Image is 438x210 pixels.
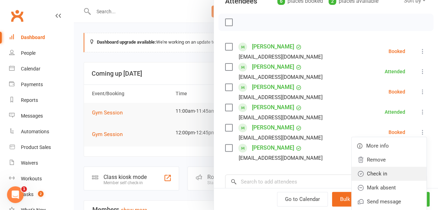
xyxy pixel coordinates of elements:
[385,69,405,74] div: Attended
[277,192,328,207] a: Go to Calendar
[21,97,38,103] div: Reports
[9,108,74,124] a: Messages
[9,77,74,92] a: Payments
[9,171,74,187] a: Workouts
[9,61,74,77] a: Calendar
[239,52,323,61] div: [EMAIL_ADDRESS][DOMAIN_NAME]
[385,110,405,114] div: Attended
[239,133,323,142] div: [EMAIL_ADDRESS][DOMAIN_NAME]
[9,187,74,202] a: Tasks 2
[239,113,323,122] div: [EMAIL_ADDRESS][DOMAIN_NAME]
[252,122,294,133] a: [PERSON_NAME]
[9,140,74,155] a: Product Sales
[352,153,427,167] a: Remove
[21,82,43,87] div: Payments
[21,192,33,197] div: Tasks
[9,30,74,45] a: Dashboard
[21,129,49,134] div: Automations
[239,153,323,163] div: [EMAIL_ADDRESS][DOMAIN_NAME]
[21,176,42,181] div: Workouts
[366,142,389,150] span: More info
[21,50,36,56] div: People
[332,192,392,207] button: Bulk add attendees
[352,195,427,209] a: Send message
[38,191,44,197] span: 2
[21,35,45,40] div: Dashboard
[9,45,74,61] a: People
[239,93,323,102] div: [EMAIL_ADDRESS][DOMAIN_NAME]
[352,139,427,153] a: More info
[9,92,74,108] a: Reports
[352,167,427,181] a: Check in
[389,49,405,54] div: Booked
[252,142,294,153] a: [PERSON_NAME]
[21,186,27,192] span: 1
[21,144,51,150] div: Product Sales
[239,73,323,82] div: [EMAIL_ADDRESS][DOMAIN_NAME]
[9,124,74,140] a: Automations
[7,186,24,203] iframe: Intercom live chat
[21,66,40,72] div: Calendar
[225,174,427,189] input: Search to add attendees
[8,7,26,24] a: Clubworx
[21,160,38,166] div: Waivers
[352,181,427,195] a: Mark absent
[252,61,294,73] a: [PERSON_NAME]
[9,155,74,171] a: Waivers
[252,102,294,113] a: [PERSON_NAME]
[389,89,405,94] div: Booked
[21,113,43,119] div: Messages
[389,130,405,135] div: Booked
[252,41,294,52] a: [PERSON_NAME]
[252,82,294,93] a: [PERSON_NAME]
